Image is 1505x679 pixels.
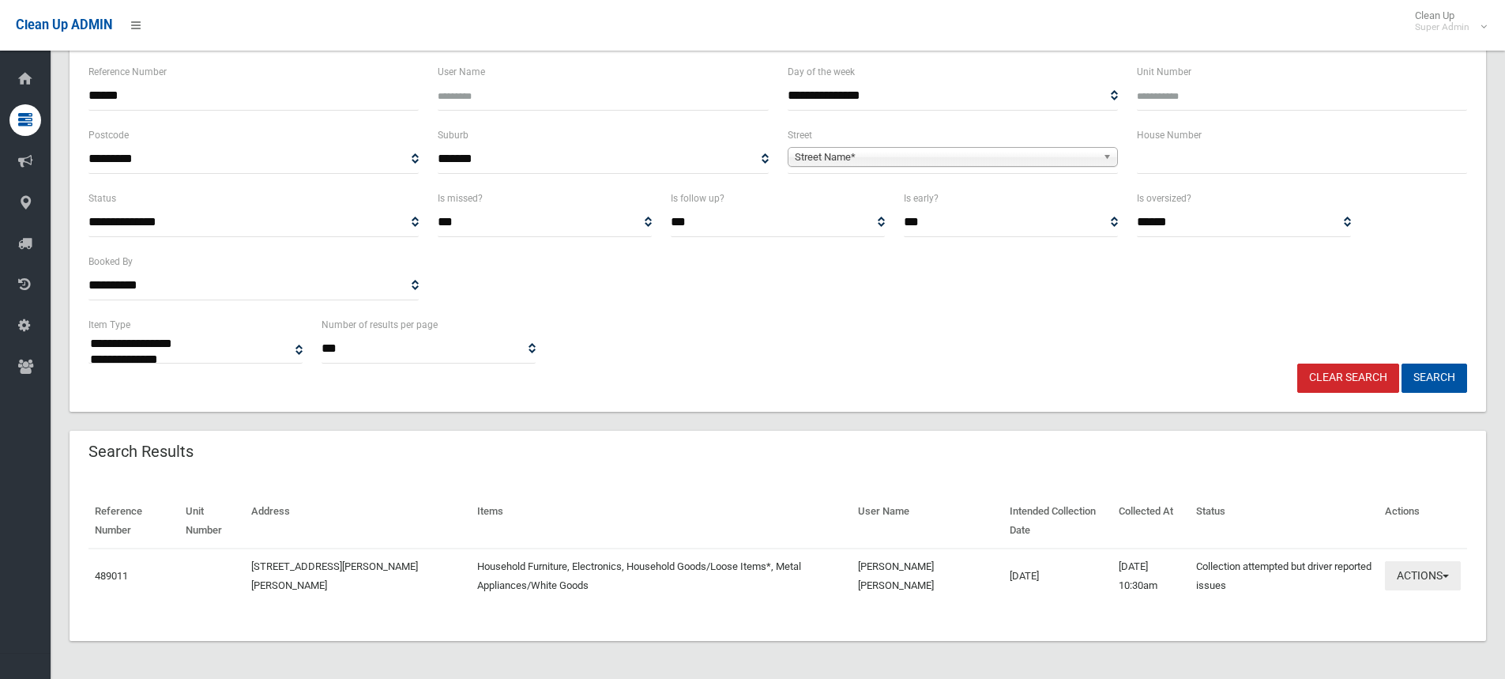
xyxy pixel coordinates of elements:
[1003,549,1112,603] td: [DATE]
[1112,494,1190,549] th: Collected At
[438,190,483,207] label: Is missed?
[471,494,852,549] th: Items
[179,494,245,549] th: Unit Number
[1112,549,1190,603] td: [DATE] 10:30am
[88,63,167,81] label: Reference Number
[904,190,939,207] label: Is early?
[88,190,116,207] label: Status
[1137,190,1191,207] label: Is oversized?
[1190,549,1379,603] td: Collection attempted but driver reported issues
[88,126,129,144] label: Postcode
[788,63,855,81] label: Day of the week
[852,549,1003,603] td: [PERSON_NAME] [PERSON_NAME]
[95,570,128,582] a: 489011
[88,494,179,549] th: Reference Number
[322,316,438,334] label: Number of results per page
[1407,9,1485,33] span: Clean Up
[70,436,213,467] header: Search Results
[245,494,471,549] th: Address
[438,126,468,144] label: Suburb
[1003,494,1112,549] th: Intended Collection Date
[251,560,418,591] a: [STREET_ADDRESS][PERSON_NAME][PERSON_NAME]
[1137,63,1191,81] label: Unit Number
[88,253,133,270] label: Booked By
[438,63,485,81] label: User Name
[1415,21,1469,33] small: Super Admin
[88,316,130,334] label: Item Type
[471,549,852,603] td: Household Furniture, Electronics, Household Goods/Loose Items*, Metal Appliances/White Goods
[1137,126,1202,144] label: House Number
[788,126,812,144] label: Street
[1402,364,1467,393] button: Search
[671,190,724,207] label: Is follow up?
[1379,494,1467,549] th: Actions
[1297,364,1399,393] a: Clear Search
[1385,561,1461,590] button: Actions
[1190,494,1379,549] th: Status
[795,148,1097,167] span: Street Name*
[16,17,112,32] span: Clean Up ADMIN
[852,494,1003,549] th: User Name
